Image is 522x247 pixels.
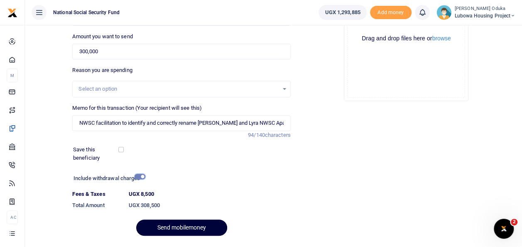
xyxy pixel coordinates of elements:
[370,6,412,20] li: Toup your wallet
[348,35,465,42] div: Drag and drop files here or
[370,9,412,15] a: Add money
[436,5,515,20] a: profile-user [PERSON_NAME] Oduka Lubowa Housing Project
[511,219,517,225] span: 2
[7,8,17,18] img: logo-small
[72,115,290,131] input: Enter extra information
[136,220,227,236] button: Send mobilemoney
[455,12,515,20] span: Lubowa Housing Project
[129,202,291,209] h6: UGX 308,500
[78,85,278,93] div: Select an option
[265,132,291,138] span: characters
[73,146,120,162] label: Save this beneficiary
[494,219,514,239] iframe: Intercom live chat
[248,132,265,138] span: 94/140
[319,5,366,20] a: UGX 1,293,885
[72,104,202,112] label: Memo for this transaction (Your recipient will see this)
[325,8,360,17] span: UGX 1,293,885
[436,5,451,20] img: profile-user
[74,175,142,182] h6: Include withdrawal charges
[72,32,132,41] label: Amount you want to send
[7,69,18,82] li: M
[72,66,132,74] label: Reason you are spending
[370,6,412,20] span: Add money
[129,190,154,198] label: UGX 8,500
[50,9,123,16] span: National Social Security Fund
[455,5,515,12] small: [PERSON_NAME] Oduka
[69,190,125,198] dt: Fees & Taxes
[432,35,451,41] button: browse
[72,202,122,209] h6: Total Amount
[72,44,290,59] input: UGX
[7,210,18,224] li: Ac
[7,9,17,15] a: logo-small logo-large logo-large
[315,5,370,20] li: Wallet ballance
